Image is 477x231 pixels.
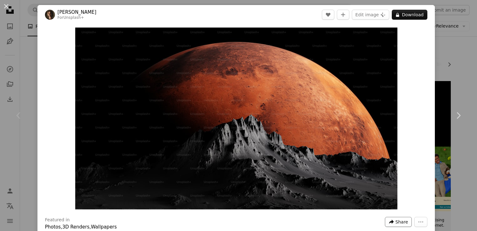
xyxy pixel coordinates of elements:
button: More Actions [414,217,427,227]
a: Next [440,85,477,146]
button: Edit image [352,10,389,20]
button: Share this image [385,217,412,227]
img: Go to Alex Shuper's profile [45,10,55,20]
a: 3D Renders [62,224,89,230]
a: Photos [45,224,61,230]
a: Wallpapers [91,224,117,230]
span: Share [396,217,408,227]
div: For [57,15,96,20]
img: a red moon rising over the top of a mountain [75,28,397,209]
button: Zoom in on this image [75,28,397,209]
span: , [61,224,62,230]
button: Like [322,10,334,20]
button: Download [392,10,427,20]
h3: Featured in [45,217,70,223]
a: [PERSON_NAME] [57,9,96,15]
span: , [89,224,91,230]
button: Add to Collection [337,10,349,20]
a: Unsplash+ [63,15,84,20]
